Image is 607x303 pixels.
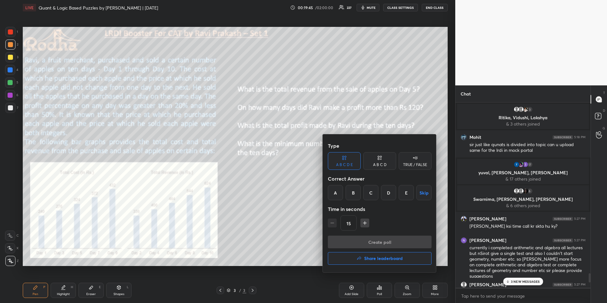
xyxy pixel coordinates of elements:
div: Correct Answer [328,172,432,185]
div: TRUE / FALSE [403,163,427,167]
div: B [346,185,361,200]
div: A [328,185,343,200]
div: A B C D E [336,163,353,167]
div: C [363,185,378,200]
div: D [381,185,396,200]
div: Type [328,139,432,152]
button: Share leaderboard [328,252,432,265]
div: A B C D [373,163,387,167]
h4: Share leaderboard [364,256,403,261]
button: Skip [416,185,432,200]
div: E [399,185,414,200]
div: Time in seconds [328,203,432,215]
